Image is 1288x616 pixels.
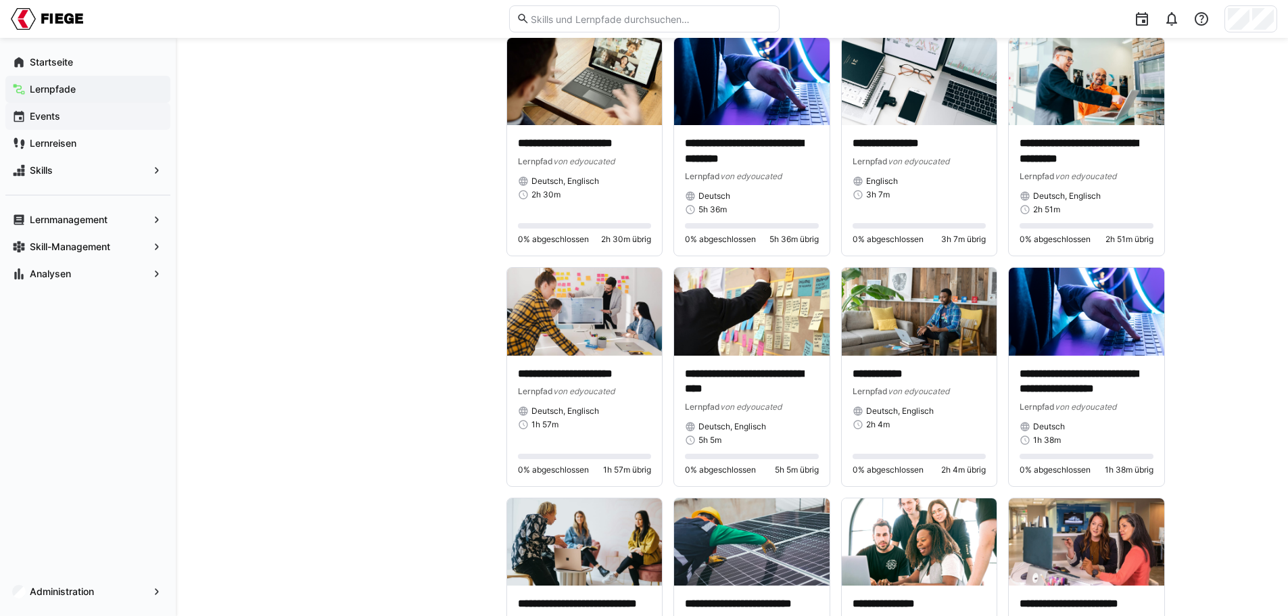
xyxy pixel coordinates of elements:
span: 2h 51m [1033,204,1060,215]
span: 1h 38m [1033,435,1061,446]
img: image [507,268,663,355]
span: Deutsch, Englisch [866,406,934,417]
span: von edyoucated [720,402,782,412]
span: 3h 7m übrig [941,234,986,245]
input: Skills und Lernpfade durchsuchen… [529,13,771,25]
span: von edyoucated [888,386,949,396]
span: 1h 57m übrig [603,465,651,475]
span: 0% abgeschlossen [685,465,756,475]
span: Lernpfad [518,386,553,396]
span: Lernpfad [1020,402,1055,412]
span: von edyoucated [553,386,615,396]
img: image [507,498,663,586]
span: 2h 30m [531,189,560,200]
span: Deutsch [698,191,730,202]
img: image [842,268,997,355]
img: image [1009,268,1164,355]
span: Lernpfad [518,156,553,166]
span: 2h 51m übrig [1105,234,1153,245]
img: image [674,268,830,355]
img: image [842,38,997,125]
span: Deutsch, Englisch [531,176,599,187]
span: 1h 38m übrig [1105,465,1153,475]
span: 2h 4m [866,419,890,430]
span: 0% abgeschlossen [518,465,589,475]
span: 2h 30m übrig [601,234,651,245]
span: Lernpfad [685,171,720,181]
span: Deutsch, Englisch [531,406,599,417]
span: Lernpfad [1020,171,1055,181]
img: image [674,498,830,586]
span: Lernpfad [853,386,888,396]
span: Deutsch, Englisch [1033,191,1101,202]
span: 0% abgeschlossen [518,234,589,245]
span: von edyoucated [1055,402,1116,412]
img: image [507,38,663,125]
span: 2h 4m übrig [941,465,986,475]
span: Lernpfad [685,402,720,412]
span: 0% abgeschlossen [1020,465,1091,475]
span: 0% abgeschlossen [1020,234,1091,245]
span: von edyoucated [1055,171,1116,181]
span: 3h 7m [866,189,890,200]
span: 1h 57m [531,419,558,430]
img: image [1009,38,1164,125]
span: Englisch [866,176,898,187]
img: image [674,38,830,125]
img: image [1009,498,1164,586]
span: 0% abgeschlossen [853,234,924,245]
span: 5h 5m übrig [775,465,819,475]
span: Lernpfad [853,156,888,166]
img: image [842,498,997,586]
span: von edyoucated [553,156,615,166]
span: 0% abgeschlossen [685,234,756,245]
span: Deutsch, Englisch [698,421,766,432]
span: von edyoucated [888,156,949,166]
span: von edyoucated [720,171,782,181]
span: 5h 5m [698,435,721,446]
span: 5h 36m übrig [769,234,819,245]
span: 5h 36m [698,204,727,215]
span: Deutsch [1033,421,1065,432]
span: 0% abgeschlossen [853,465,924,475]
